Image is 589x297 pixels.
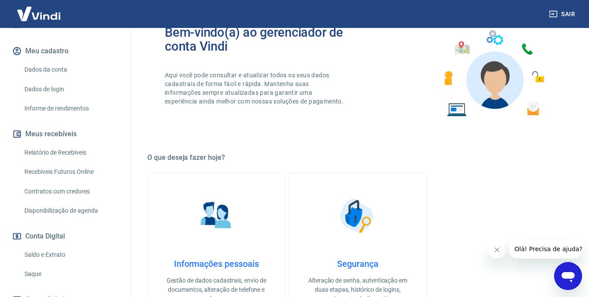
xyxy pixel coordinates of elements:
[21,265,120,283] a: Saque
[194,194,238,238] img: Informações pessoais
[547,6,579,22] button: Sair
[10,124,120,144] button: Meus recebíveis
[10,0,67,27] img: Vindi
[21,183,120,200] a: Contratos com credores
[5,6,73,13] span: Olá! Precisa de ajuda?
[509,239,582,259] iframe: Mensagem da empresa
[303,259,412,269] h4: Segurança
[10,227,120,246] button: Conta Digital
[21,80,120,98] a: Dados de login
[165,71,345,106] p: Aqui você pode consultar e atualizar todos os seus dados cadastrais de forma fácil e rápida. Mant...
[21,163,120,181] a: Recebíveis Futuros Online
[21,100,120,117] a: Informe de rendimentos
[21,61,120,79] a: Dados da conta
[436,25,551,122] img: Imagem de um avatar masculino com diversos icones exemplificando as funcionalidades do gerenciado...
[336,194,379,238] img: Segurança
[21,202,120,220] a: Disponibilização de agenda
[147,153,568,162] h5: O que deseja fazer hoje?
[162,259,271,269] h4: Informações pessoais
[554,262,582,290] iframe: Botão para abrir a janela de mensagens
[488,241,506,259] iframe: Fechar mensagem
[165,25,358,53] h2: Bem-vindo(a) ao gerenciador de conta Vindi
[21,144,120,162] a: Relatório de Recebíveis
[21,246,120,264] a: Saldo e Extrato
[10,41,120,61] button: Meu cadastro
